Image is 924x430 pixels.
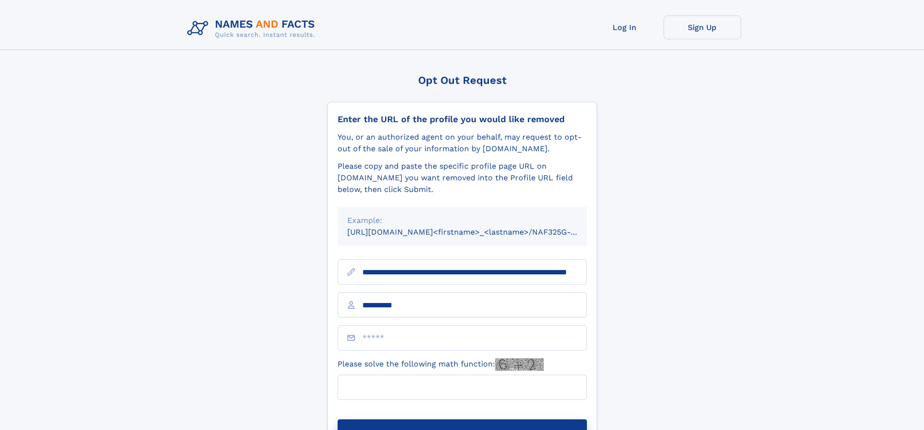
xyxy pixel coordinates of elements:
[338,131,587,155] div: You, or an authorized agent on your behalf, may request to opt-out of the sale of your informatio...
[338,358,544,371] label: Please solve the following math function:
[347,227,605,237] small: [URL][DOMAIN_NAME]<firstname>_<lastname>/NAF325G-xxxxxxxx
[338,160,587,195] div: Please copy and paste the specific profile page URL on [DOMAIN_NAME] you want removed into the Pr...
[664,16,741,39] a: Sign Up
[327,74,597,86] div: Opt Out Request
[338,114,587,125] div: Enter the URL of the profile you would like removed
[183,16,323,42] img: Logo Names and Facts
[586,16,664,39] a: Log In
[347,215,577,226] div: Example:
